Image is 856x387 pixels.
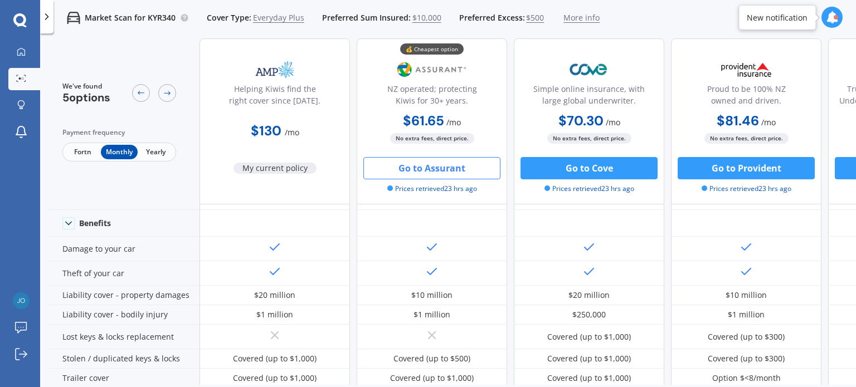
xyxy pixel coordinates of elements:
[254,290,295,301] div: $20 million
[234,163,317,174] span: My current policy
[400,43,464,55] div: 💰 Cheapest option
[322,12,411,23] span: Preferred Sum Insured:
[363,157,500,179] button: Go to Assurant
[717,112,759,129] b: $81.46
[726,290,767,301] div: $10 million
[547,133,631,144] span: No extra fees, direct price.
[251,122,281,139] b: $130
[523,83,655,111] div: Simple online insurance, with large global underwriter.
[233,373,317,384] div: Covered (up to $1,000)
[526,12,544,23] span: $500
[547,373,631,384] div: Covered (up to $1,000)
[547,331,631,342] div: Covered (up to $1,000)
[49,305,200,325] div: Liability cover - bodily injury
[62,90,110,105] span: 5 options
[390,373,474,384] div: Covered (up to $1,000)
[761,117,776,128] span: / mo
[209,83,341,111] div: Helping Kiwis find the right cover since [DATE].
[709,56,783,84] img: Provident.png
[390,133,474,144] span: No extra fees, direct price.
[704,133,789,144] span: No extra fees, direct price.
[49,325,200,349] div: Lost keys & locks replacement
[568,290,610,301] div: $20 million
[708,353,785,364] div: Covered (up to $300)
[728,309,765,320] div: $1 million
[558,112,604,129] b: $70.30
[712,373,781,384] div: Option $<8/month
[49,261,200,286] div: Theft of your car
[387,184,477,194] span: Prices retrieved 23 hrs ago
[547,353,631,364] div: Covered (up to $1,000)
[708,331,785,342] div: Covered (up to $300)
[138,145,174,159] span: Yearly
[678,157,815,179] button: Go to Provident
[285,127,299,138] span: / mo
[207,12,251,23] span: Cover Type:
[62,81,110,91] span: We've found
[680,83,812,111] div: Proud to be 100% NZ owned and driven.
[521,157,658,179] button: Go to Cove
[393,353,470,364] div: Covered (up to $500)
[552,56,626,84] img: Cove.webp
[395,56,469,84] img: Assurant.png
[79,218,111,228] div: Benefits
[238,56,312,84] img: AMP.webp
[65,145,101,159] span: Fortn
[572,309,606,320] div: $250,000
[411,290,453,301] div: $10 million
[256,309,293,320] div: $1 million
[446,117,461,128] span: / mo
[403,112,444,129] b: $61.65
[414,309,450,320] div: $1 million
[101,145,137,159] span: Monthly
[49,286,200,305] div: Liability cover - property damages
[13,292,30,309] img: 667d3473164cea64c3746888df096f8d
[233,353,317,364] div: Covered (up to $1,000)
[49,237,200,261] div: Damage to your car
[544,184,634,194] span: Prices retrieved 23 hrs ago
[253,12,304,23] span: Everyday Plus
[62,127,176,138] div: Payment frequency
[702,184,791,194] span: Prices retrieved 23 hrs ago
[85,12,176,23] p: Market Scan for KYR340
[747,12,808,23] div: New notification
[67,11,80,25] img: car.f15378c7a67c060ca3f3.svg
[366,83,498,111] div: NZ operated; protecting Kiwis for 30+ years.
[412,12,441,23] span: $10,000
[606,117,620,128] span: / mo
[459,12,525,23] span: Preferred Excess:
[563,12,600,23] span: More info
[49,349,200,369] div: Stolen / duplicated keys & locks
